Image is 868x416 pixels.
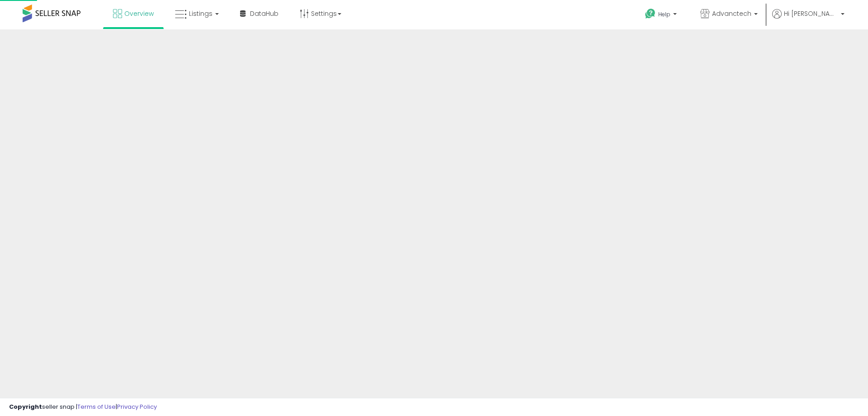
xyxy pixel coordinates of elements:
a: Privacy Policy [117,402,157,411]
a: Hi [PERSON_NAME] [772,9,844,29]
span: Help [658,10,670,18]
strong: Copyright [9,402,42,411]
span: Overview [124,9,154,18]
span: Hi [PERSON_NAME] [784,9,838,18]
span: Advanctech [712,9,751,18]
span: Listings [189,9,212,18]
a: Terms of Use [77,402,116,411]
div: seller snap | | [9,403,157,411]
span: DataHub [250,9,278,18]
i: Get Help [645,8,656,19]
a: Help [638,1,686,29]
